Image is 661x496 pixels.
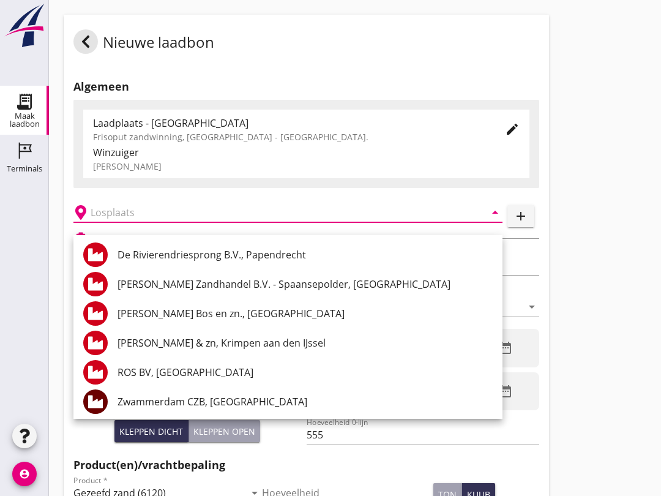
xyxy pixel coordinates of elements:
[513,209,528,224] i: add
[119,425,183,438] div: Kleppen dicht
[118,277,493,291] div: [PERSON_NAME] Zandhandel B.V. - Spaansepolder, [GEOGRAPHIC_DATA]
[7,165,42,173] div: Terminals
[118,365,493,380] div: ROS BV, [GEOGRAPHIC_DATA]
[12,462,37,486] i: account_circle
[73,29,214,59] div: Nieuwe laadbon
[93,145,520,160] div: Winzuiger
[118,336,493,350] div: [PERSON_NAME] & zn, Krimpen aan den IJssel
[193,425,255,438] div: Kleppen open
[498,340,513,355] i: date_range
[93,160,520,173] div: [PERSON_NAME]
[189,420,260,442] button: Kleppen open
[118,247,493,262] div: De Rivierendriesprong B.V., Papendrecht
[73,78,539,95] h2: Algemeen
[505,122,520,137] i: edit
[93,130,485,143] div: Frisoput zandwinning, [GEOGRAPHIC_DATA] - [GEOGRAPHIC_DATA].
[91,203,468,222] input: Losplaats
[114,420,189,442] button: Kleppen dicht
[73,457,539,473] h2: Product(en)/vrachtbepaling
[93,116,485,130] div: Laadplaats - [GEOGRAPHIC_DATA]
[488,205,502,220] i: arrow_drop_down
[118,394,493,409] div: Zwammerdam CZB, [GEOGRAPHIC_DATA]
[2,3,47,48] img: logo-small.a267ee39.svg
[525,299,539,314] i: arrow_drop_down
[307,425,540,445] input: Hoeveelheid 0-lijn
[93,233,155,244] h2: Beladen vaartuig
[118,306,493,321] div: [PERSON_NAME] Bos en zn., [GEOGRAPHIC_DATA]
[498,384,513,399] i: date_range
